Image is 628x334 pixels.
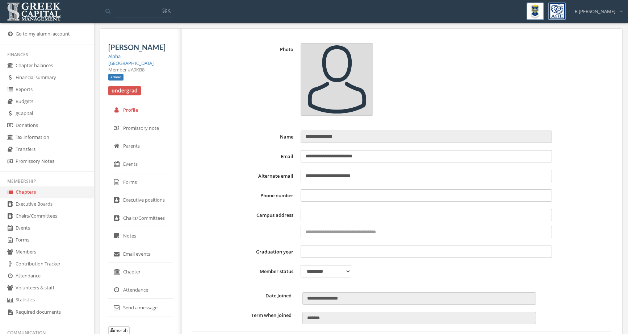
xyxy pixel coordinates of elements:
label: Alternate email [192,170,297,182]
div: R [PERSON_NAME] [570,3,623,15]
label: Email [192,150,297,162]
a: Send a message [108,299,173,317]
label: Campus address [192,209,297,238]
a: Profile [108,101,173,119]
a: Alpha [108,53,121,59]
a: Forms [108,173,173,191]
a: Notes [108,227,173,245]
a: Parents [108,137,173,155]
label: Graduation year [192,246,297,258]
a: Attendance [108,281,173,299]
label: Photo [192,43,297,116]
a: Chapter [108,263,173,281]
label: Date Joined [192,292,297,299]
label: Name [192,131,297,143]
span: [PERSON_NAME] [108,43,166,51]
a: Events [108,155,173,173]
a: Chairs/Committees [108,209,173,227]
label: Term when joined [192,312,297,319]
a: [GEOGRAPHIC_DATA] [108,60,154,66]
label: Phone number [192,189,297,202]
span: admin [108,74,123,81]
span: A9KB8 [131,66,145,73]
a: Promissory note [108,119,173,137]
span: undergrad [108,86,141,95]
a: Email events [108,245,173,263]
label: Member status [192,265,297,277]
div: Member # [108,66,173,73]
span: R [PERSON_NAME] [575,8,615,15]
span: ⌘K [162,7,171,14]
a: Executive positions [108,191,173,209]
